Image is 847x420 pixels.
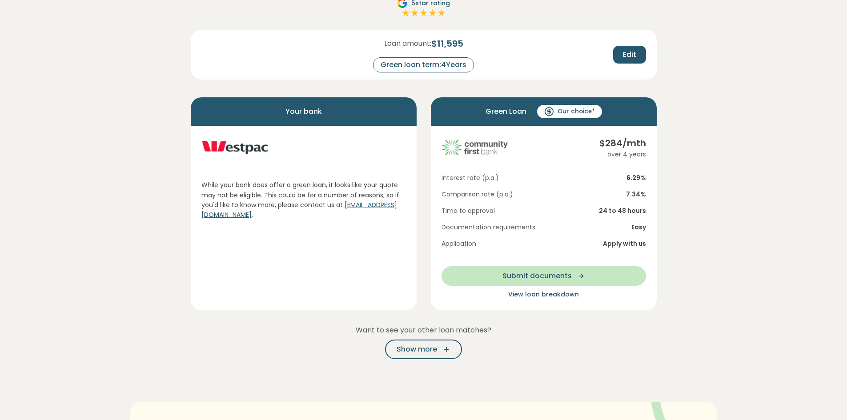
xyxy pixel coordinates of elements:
div: Green loan term: 4 Years [373,57,474,72]
span: Show more [397,344,437,355]
button: View loan breakdown [442,289,646,300]
div: over 4 years [599,150,646,159]
a: [EMAIL_ADDRESS][DOMAIN_NAME] [201,200,397,219]
span: 6.29 % [626,173,646,183]
span: Edit [623,49,636,60]
img: Full star [401,8,410,17]
img: Full star [419,8,428,17]
span: 24 to 48 hours [599,206,646,216]
span: Apply with us [603,239,646,248]
span: Green Loan [486,104,526,119]
span: Loan amount: [384,38,431,49]
button: Show more [385,340,462,359]
span: Comparison rate (p.a.) [442,190,513,199]
span: $ 11,595 [431,37,463,50]
img: Full star [428,8,437,17]
img: Full star [410,8,419,17]
div: $ 284 /mth [599,136,646,150]
button: Edit [613,46,646,64]
img: community-first logo [442,136,508,159]
span: Our choice* [558,107,595,116]
span: 7.34 % [626,190,646,199]
span: View loan breakdown [508,290,579,299]
span: Application [442,239,476,248]
span: Submit documents [502,271,572,281]
img: westpac logo [201,136,268,159]
button: Submit documents [442,266,646,286]
span: Time to approval [442,206,495,216]
span: Easy [631,223,646,232]
p: While your bank does offer a green loan, it looks like your quote may not be eligible. This could... [201,180,406,220]
img: Full star [437,8,446,17]
span: Documentation requirements [442,223,535,232]
span: Interest rate (p.a.) [442,173,499,183]
span: Your bank [285,104,322,119]
p: Want to see your other loan matches? [191,324,657,336]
